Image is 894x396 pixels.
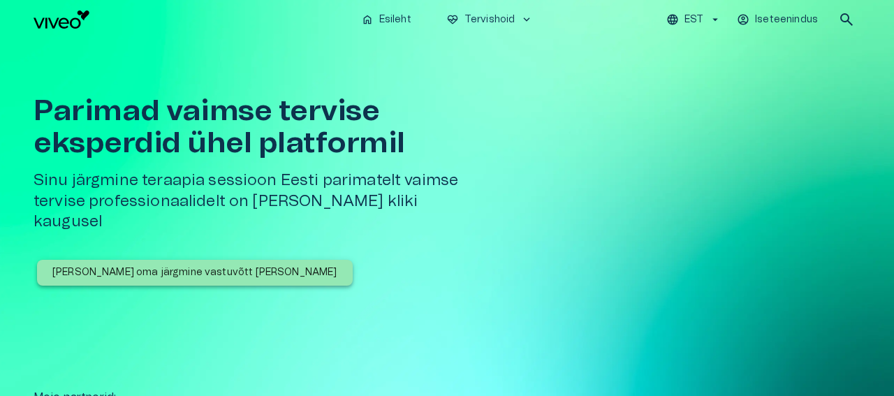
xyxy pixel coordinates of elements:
[755,13,818,27] p: Iseteenindus
[446,13,459,26] span: ecg_heart
[520,13,533,26] span: keyboard_arrow_down
[34,95,486,159] h1: Parimad vaimse tervise eksperdid ühel platformil
[664,10,724,30] button: EST
[37,260,353,286] button: [PERSON_NAME] oma järgmine vastuvõtt [PERSON_NAME]
[34,10,350,29] a: Navigate to homepage
[838,11,855,28] span: search
[34,170,486,232] h5: Sinu järgmine teraapia sessioon Eesti parimatelt vaimse tervise professionaalidelt on [PERSON_NAM...
[441,10,539,30] button: ecg_heartTervishoidkeyboard_arrow_down
[735,10,821,30] button: Iseteenindus
[464,13,515,27] p: Tervishoid
[356,10,418,30] button: homeEsileht
[684,13,703,27] p: EST
[52,265,337,280] p: [PERSON_NAME] oma järgmine vastuvõtt [PERSON_NAME]
[361,13,374,26] span: home
[833,6,860,34] button: open search modal
[379,13,411,27] p: Esileht
[34,10,89,29] img: Viveo logo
